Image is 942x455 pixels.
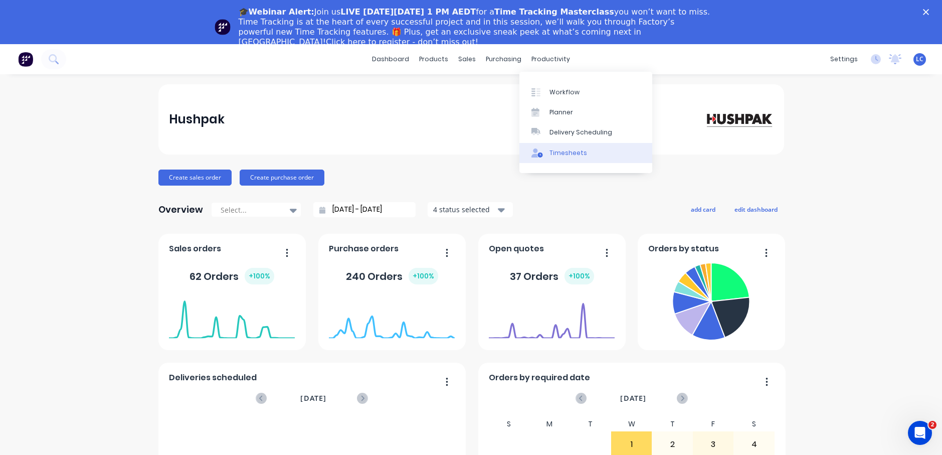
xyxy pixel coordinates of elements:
[693,417,734,431] div: F
[240,170,324,186] button: Create purchase order
[648,243,719,255] span: Orders by status
[340,7,476,17] b: LIVE [DATE][DATE] 1 PM AEDT
[481,52,526,67] div: purchasing
[409,268,438,284] div: + 100 %
[529,417,571,431] div: M
[245,268,274,284] div: + 100 %
[169,109,225,129] div: Hushpak
[684,203,722,216] button: add card
[703,110,773,128] img: Hushpak
[18,52,33,67] img: Factory
[453,52,481,67] div: sales
[489,243,544,255] span: Open quotes
[414,52,453,67] div: products
[519,82,652,102] a: Workflow
[611,417,652,431] div: W
[928,421,936,429] span: 2
[215,19,231,35] img: Profile image for Team
[908,421,932,445] iframe: Intercom live chat
[329,243,399,255] span: Purchase orders
[916,55,923,64] span: LC
[326,37,478,47] a: Click here to register - don’t miss out!
[433,204,496,215] div: 4 status selected
[620,393,646,404] span: [DATE]
[158,170,232,186] button: Create sales order
[825,52,863,67] div: settings
[239,7,314,17] b: 🎓Webinar Alert:
[549,88,580,97] div: Workflow
[367,52,414,67] a: dashboard
[570,417,611,431] div: T
[519,102,652,122] a: Planner
[488,417,529,431] div: S
[300,393,326,404] span: [DATE]
[489,372,590,384] span: Orders by required date
[549,108,573,117] div: Planner
[564,268,594,284] div: + 100 %
[494,7,614,17] b: Time Tracking Masterclass
[169,243,221,255] span: Sales orders
[549,128,612,137] div: Delivery Scheduling
[728,203,784,216] button: edit dashboard
[158,200,203,220] div: Overview
[346,268,438,284] div: 240 Orders
[190,268,274,284] div: 62 Orders
[510,268,594,284] div: 37 Orders
[652,417,693,431] div: T
[526,52,575,67] div: productivity
[923,9,933,15] div: Close
[428,202,513,217] button: 4 status selected
[549,148,587,158] div: Timesheets
[519,143,652,163] a: Timesheets
[519,122,652,142] a: Delivery Scheduling
[733,417,775,431] div: S
[239,7,712,47] div: Join us for a you won’t want to miss. Time Tracking is at the heart of every successful project a...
